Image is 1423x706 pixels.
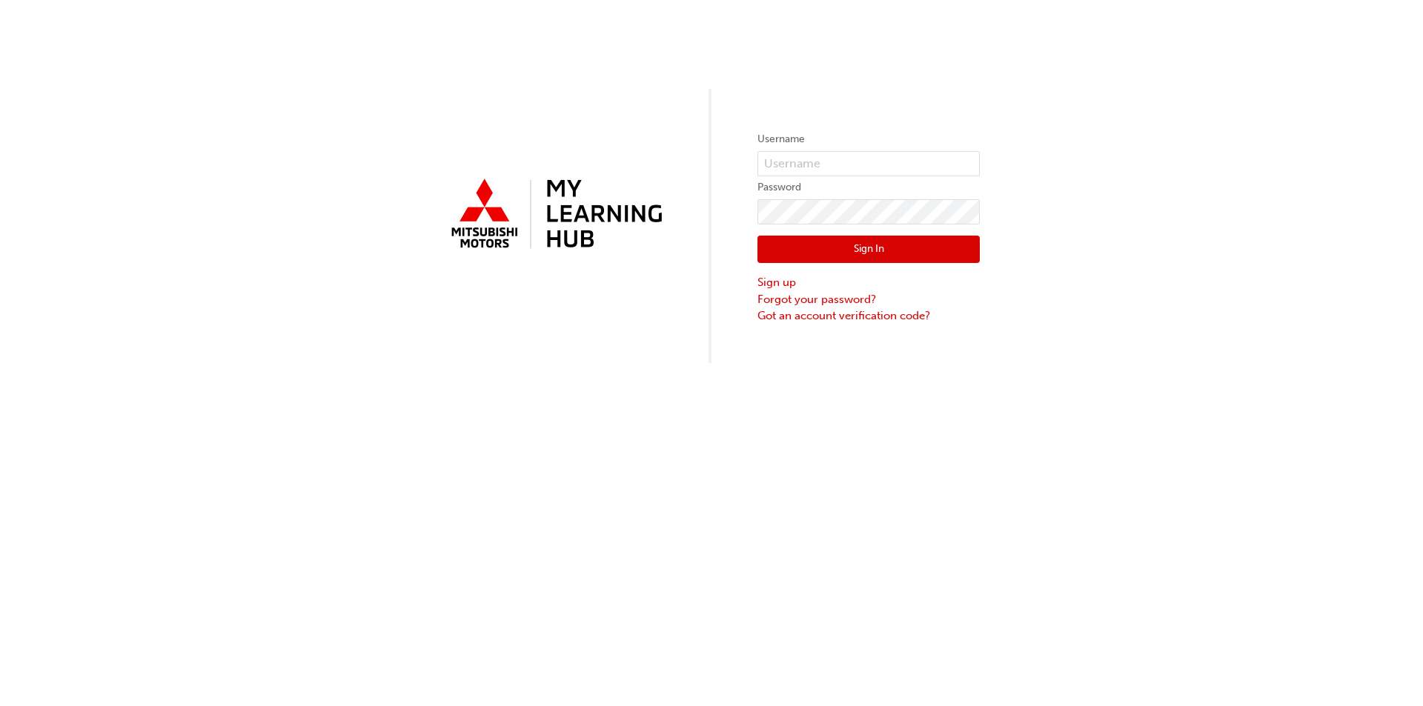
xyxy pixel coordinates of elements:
a: Sign up [757,274,980,291]
label: Password [757,179,980,196]
label: Username [757,130,980,148]
button: Sign In [757,236,980,264]
a: Forgot your password? [757,291,980,308]
input: Username [757,151,980,176]
a: Got an account verification code? [757,307,980,324]
img: mmal [443,173,666,257]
